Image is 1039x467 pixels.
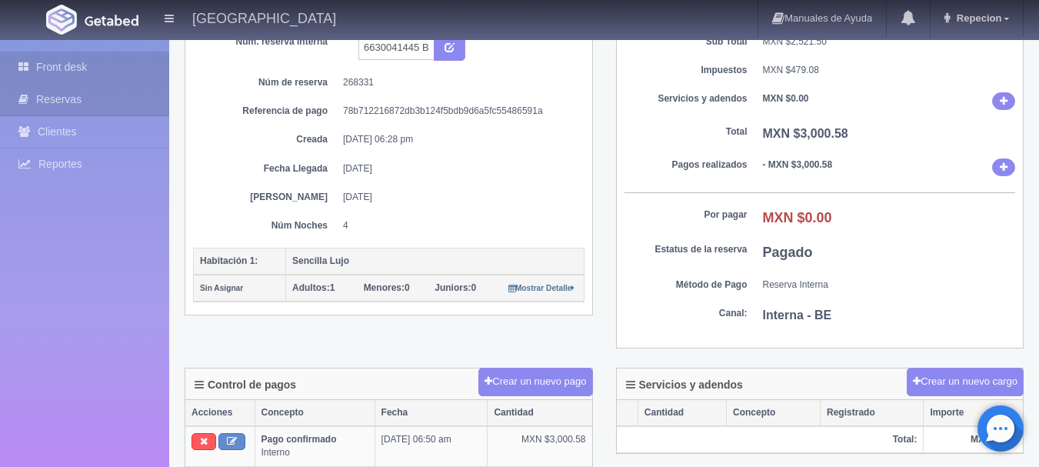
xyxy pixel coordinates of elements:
dt: Total [624,125,748,138]
img: Getabed [85,15,138,26]
th: Acciones [185,400,255,426]
td: Interno [255,426,375,466]
button: Crear un nuevo pago [478,368,592,396]
strong: Menores: [364,282,405,293]
strong: Adultos: [292,282,330,293]
dt: [PERSON_NAME] [205,191,328,204]
dt: Núm de reserva [205,76,328,89]
strong: Juniors: [435,282,471,293]
th: Cantidad [638,400,726,426]
h4: Control de pagos [195,379,296,391]
button: Crear un nuevo cargo [907,368,1024,396]
dd: 78b712216872db3b124f5bdb9d6a5fc55486591a [343,105,573,118]
dt: Núm Noches [205,219,328,232]
b: Interna - BE [763,309,832,322]
td: MXN $3,000.58 [488,426,592,466]
th: Total: [617,426,924,453]
b: MXN $0.00 [763,93,809,104]
dd: [DATE] [343,191,573,204]
small: Sin Asignar [200,284,243,292]
td: [DATE] 06:50 am [375,426,488,466]
th: Registrado [821,400,924,426]
dd: Reserva Interna [763,279,1016,292]
b: Pagado [763,245,813,260]
dt: Servicios y adendos [624,92,748,105]
dt: Por pagar [624,208,748,222]
dt: Impuestos [624,64,748,77]
b: Habitación 1: [200,255,258,266]
dd: MXN $479.08 [763,64,1016,77]
dt: Canal: [624,307,748,320]
img: Getabed [46,5,77,35]
th: Importe [924,400,1023,426]
dd: 4 [343,219,573,232]
th: Concepto [727,400,821,426]
dt: Estatus de la reserva [624,243,748,256]
dt: Núm. reserva interna [205,35,328,48]
span: Repecion [953,12,1002,24]
span: 0 [435,282,476,293]
th: Concepto [255,400,375,426]
th: Cantidad [488,400,592,426]
b: MXN $3,000.58 [763,127,848,140]
dt: Método de Pago [624,279,748,292]
th: Sencilla Lujo [286,248,584,275]
th: MXN $0.00 [924,426,1023,453]
span: 1 [292,282,335,293]
dd: [DATE] [343,162,573,175]
h4: Servicios y adendos [626,379,743,391]
b: MXN $0.00 [763,210,832,225]
dt: Sub Total [624,35,748,48]
b: Pago confirmado [261,434,337,445]
a: Mostrar Detalle [508,282,575,293]
h4: [GEOGRAPHIC_DATA] [192,8,336,27]
small: Mostrar Detalle [508,284,575,292]
dt: Fecha Llegada [205,162,328,175]
th: Fecha [375,400,488,426]
b: - MXN $3,000.58 [763,159,833,170]
dt: Pagos realizados [624,158,748,172]
dt: Referencia de pago [205,105,328,118]
span: 0 [364,282,410,293]
dd: MXN $2,521.50 [763,35,1016,48]
dd: 268331 [343,76,573,89]
dd: [DATE] 06:28 pm [343,133,573,146]
dt: Creada [205,133,328,146]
